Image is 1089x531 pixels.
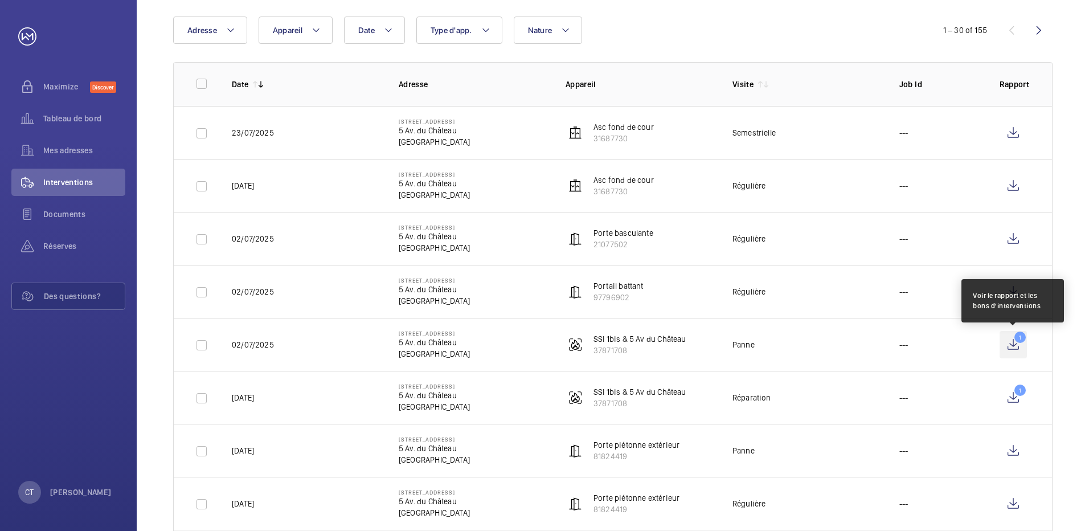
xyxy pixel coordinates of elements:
[732,233,766,244] div: Régulière
[344,17,405,44] button: Date
[732,127,776,138] div: Semestrielle
[593,133,654,144] p: 31687730
[399,231,470,242] p: 5 Av. du Château
[593,398,686,409] p: 37871708
[43,209,125,220] span: Documents
[399,443,470,454] p: 5 Av. du Château
[568,232,582,246] img: automatic_door.svg
[399,401,470,412] p: [GEOGRAPHIC_DATA]
[399,171,470,178] p: [STREET_ADDRESS]
[399,489,470,496] p: [STREET_ADDRESS]
[399,496,470,507] p: 5 Av. du Château
[568,391,582,405] img: fire_alarm.svg
[593,333,686,345] p: SSI 1bis & 5 Av du Château
[416,17,502,44] button: Type d'app.
[43,81,90,92] span: Maximize
[566,79,714,90] p: Appareil
[593,280,644,292] p: Portail battant
[399,79,547,90] p: Adresse
[90,81,116,93] span: Discover
[1000,79,1029,90] p: Rapport
[399,242,470,254] p: [GEOGRAPHIC_DATA]
[232,180,254,191] p: [DATE]
[899,180,908,191] p: ---
[593,439,679,451] p: Porte piétonne extérieur
[732,339,755,350] div: Panne
[568,497,582,510] img: automatic_door.svg
[232,445,254,456] p: [DATE]
[899,445,908,456] p: ---
[232,392,254,403] p: [DATE]
[568,444,582,458] img: automatic_door.svg
[173,17,247,44] button: Adresse
[568,179,582,193] img: elevator.svg
[44,291,125,302] span: Des questions?
[593,492,679,504] p: Porte piétonne extérieur
[593,186,654,197] p: 31687730
[399,178,470,189] p: 5 Av. du Château
[431,26,472,35] span: Type d'app.
[593,451,679,462] p: 81824419
[593,386,686,398] p: SSI 1bis & 5 Av du Château
[899,339,908,350] p: ---
[943,24,987,36] div: 1 – 30 of 155
[899,79,981,90] p: Job Id
[399,330,470,337] p: [STREET_ADDRESS]
[399,284,470,295] p: 5 Av. du Château
[232,498,254,509] p: [DATE]
[273,26,302,35] span: Appareil
[514,17,583,44] button: Nature
[399,118,470,125] p: [STREET_ADDRESS]
[399,390,470,401] p: 5 Av. du Château
[43,177,125,188] span: Interventions
[732,286,766,297] div: Régulière
[593,292,644,303] p: 97796902
[593,227,653,239] p: Porte basculante
[25,487,34,498] p: CT
[399,125,470,136] p: 5 Av. du Château
[232,286,274,297] p: 02/07/2025
[399,337,470,348] p: 5 Av. du Château
[899,392,908,403] p: ---
[232,233,274,244] p: 02/07/2025
[732,392,771,403] div: Réparation
[232,127,274,138] p: 23/07/2025
[568,126,582,140] img: elevator.svg
[593,345,686,356] p: 37871708
[732,498,766,509] div: Régulière
[43,240,125,252] span: Réserves
[399,277,470,284] p: [STREET_ADDRESS]
[399,224,470,231] p: [STREET_ADDRESS]
[899,233,908,244] p: ---
[399,436,470,443] p: [STREET_ADDRESS]
[593,504,679,515] p: 81824419
[593,239,653,250] p: 21077502
[399,295,470,307] p: [GEOGRAPHIC_DATA]
[399,189,470,201] p: [GEOGRAPHIC_DATA]
[568,285,582,299] img: automatic_door.svg
[232,79,248,90] p: Date
[399,383,470,390] p: [STREET_ADDRESS]
[399,454,470,465] p: [GEOGRAPHIC_DATA]
[399,348,470,360] p: [GEOGRAPHIC_DATA]
[43,145,125,156] span: Mes adresses
[399,136,470,148] p: [GEOGRAPHIC_DATA]
[899,286,908,297] p: ---
[358,26,375,35] span: Date
[187,26,217,35] span: Adresse
[399,507,470,518] p: [GEOGRAPHIC_DATA]
[732,445,755,456] div: Panne
[899,498,908,509] p: ---
[593,121,654,133] p: Asc fond de cour
[973,291,1053,311] div: Voir le rapport et les bons d'interventions
[259,17,333,44] button: Appareil
[899,127,908,138] p: ---
[50,487,112,498] p: [PERSON_NAME]
[43,113,125,124] span: Tableau de bord
[528,26,552,35] span: Nature
[732,79,754,90] p: Visite
[232,339,274,350] p: 02/07/2025
[732,180,766,191] div: Régulière
[593,174,654,186] p: Asc fond de cour
[568,338,582,352] img: fire_alarm.svg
